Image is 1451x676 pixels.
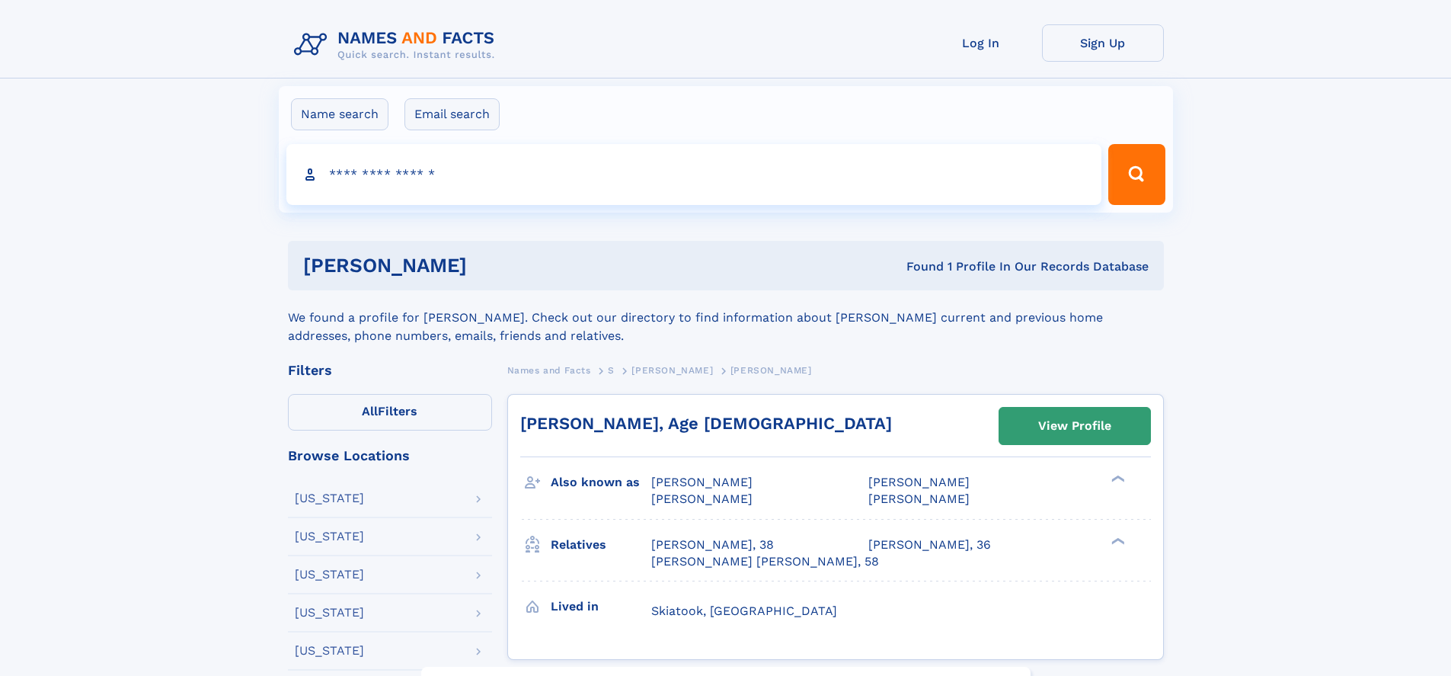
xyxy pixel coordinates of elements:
[288,290,1164,345] div: We found a profile for [PERSON_NAME]. Check out our directory to find information about [PERSON_N...
[651,537,774,553] a: [PERSON_NAME], 38
[303,256,687,275] h1: [PERSON_NAME]
[507,360,591,380] a: Names and Facts
[631,365,713,376] span: [PERSON_NAME]
[404,98,500,130] label: Email search
[286,144,1102,205] input: search input
[1042,24,1164,62] a: Sign Up
[868,537,991,553] a: [PERSON_NAME], 36
[551,532,651,558] h3: Relatives
[651,492,753,506] span: [PERSON_NAME]
[291,98,388,130] label: Name search
[295,645,364,657] div: [US_STATE]
[288,394,492,431] label: Filters
[651,475,753,489] span: [PERSON_NAME]
[1038,408,1111,444] div: View Profile
[288,449,492,463] div: Browse Locations
[288,24,507,66] img: Logo Names and Facts
[295,569,364,581] div: [US_STATE]
[1107,474,1126,484] div: ❯
[1107,536,1126,546] div: ❯
[520,414,892,433] a: [PERSON_NAME], Age [DEMOGRAPHIC_DATA]
[631,360,713,380] a: [PERSON_NAME]
[295,530,364,543] div: [US_STATE]
[920,24,1042,62] a: Log In
[1108,144,1165,205] button: Search Button
[868,492,970,506] span: [PERSON_NAME]
[288,364,492,377] div: Filters
[868,475,970,489] span: [PERSON_NAME]
[651,604,837,618] span: Skiatook, [GEOGRAPHIC_DATA]
[551,469,651,495] h3: Also known as
[362,404,378,418] span: All
[608,360,615,380] a: S
[295,607,364,619] div: [US_STATE]
[551,594,651,620] h3: Lived in
[295,492,364,505] div: [US_STATE]
[651,553,879,570] a: [PERSON_NAME] [PERSON_NAME], 58
[999,408,1150,444] a: View Profile
[608,365,615,376] span: S
[686,258,1149,275] div: Found 1 Profile In Our Records Database
[730,365,812,376] span: [PERSON_NAME]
